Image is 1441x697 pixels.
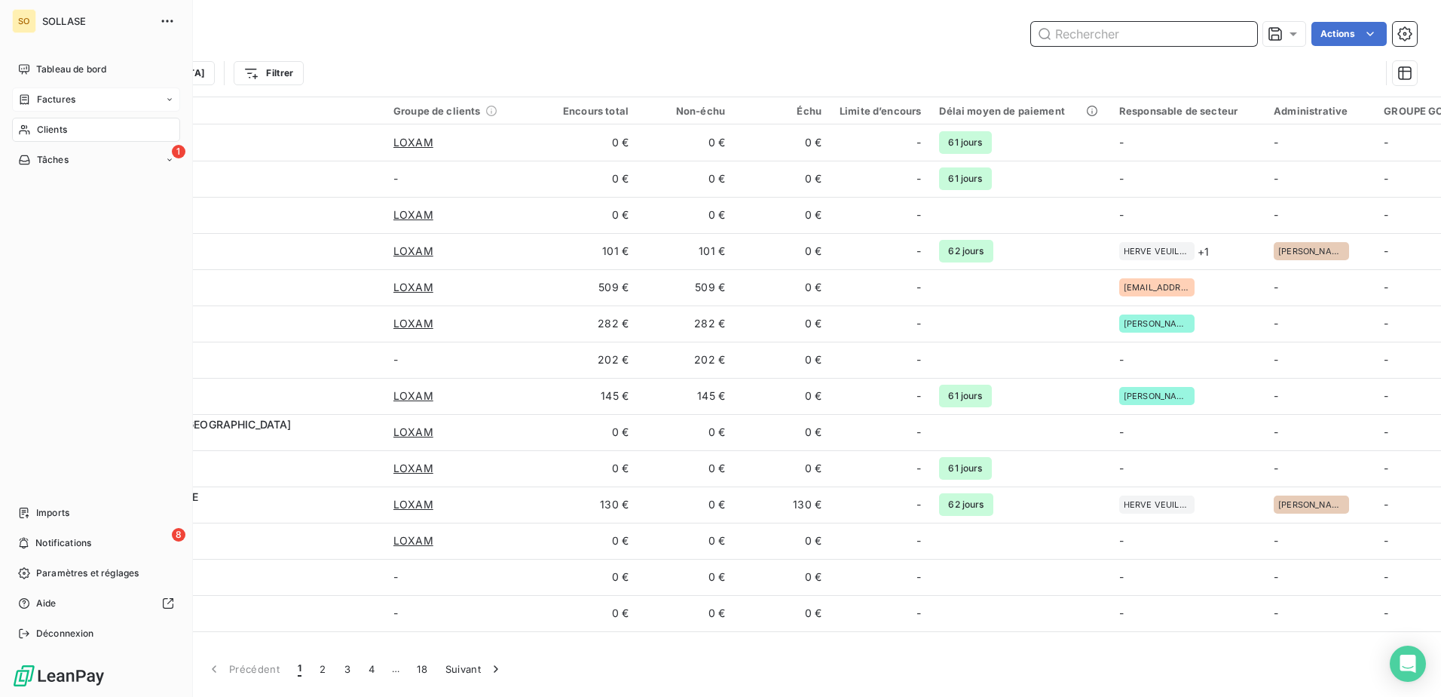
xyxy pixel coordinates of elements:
[1124,391,1190,401] span: [PERSON_NAME][EMAIL_ADDRESS][DOMAIN_NAME]
[1119,534,1124,547] span: -
[1384,606,1388,619] span: -
[1274,462,1278,474] span: -
[939,240,993,263] span: 62 jours
[916,352,921,367] span: -
[734,487,831,523] td: 130 €
[939,457,991,480] span: 61 jours
[734,342,831,378] td: 0 €
[1274,353,1278,366] span: -
[36,627,94,640] span: Déconnexion
[734,378,831,414] td: 0 €
[916,570,921,585] span: -
[104,287,375,302] span: C56266
[393,497,433,512] span: LOXAM
[197,653,289,685] button: Précédent
[234,61,303,85] button: Filtrer
[393,388,433,404] span: LOXAM
[393,135,433,150] span: LOXAM
[1384,389,1388,402] span: -
[1311,22,1387,46] button: Actions
[734,124,831,161] td: 0 €
[104,505,375,520] span: C60968
[393,533,433,548] span: LOXAM
[104,577,375,592] span: C55705
[1384,353,1388,366] span: -
[840,105,921,117] div: Limite d’encours
[541,233,638,269] td: 101 €
[916,425,921,440] span: -
[916,207,921,223] span: -
[36,597,57,610] span: Aide
[104,432,375,447] span: C60992
[1274,389,1278,402] span: -
[1274,208,1278,221] span: -
[37,153,69,167] span: Tâches
[638,269,734,306] td: 509 €
[638,378,734,414] td: 145 €
[393,244,433,259] span: LOXAM
[1278,500,1345,509] span: [PERSON_NAME]
[638,595,734,631] td: 0 €
[1274,425,1278,438] span: -
[541,595,638,631] td: 0 €
[1031,22,1257,46] input: Rechercher
[1274,136,1278,149] span: -
[104,324,375,339] span: C55506
[393,570,398,583] span: -
[638,197,734,233] td: 0 €
[1274,172,1278,185] span: -
[104,251,375,266] span: C56000
[638,124,734,161] td: 0 €
[734,306,831,342] td: 0 €
[939,385,991,407] span: 61 jours
[37,123,67,137] span: Clients
[734,233,831,269] td: 0 €
[311,653,335,685] button: 2
[36,63,106,76] span: Tableau de bord
[393,606,398,619] span: -
[384,657,408,681] span: …
[916,135,921,150] span: -
[1119,172,1124,185] span: -
[638,233,734,269] td: 101 €
[1274,105,1366,117] div: Administrative
[12,664,106,688] img: Logo LeanPay
[638,161,734,197] td: 0 €
[541,306,638,342] td: 282 €
[541,161,638,197] td: 0 €
[1119,570,1124,583] span: -
[916,280,921,295] span: -
[638,450,734,487] td: 0 €
[541,197,638,233] td: 0 €
[638,559,734,595] td: 0 €
[550,105,629,117] div: Encours total
[12,9,36,33] div: SO
[436,653,512,685] button: Suivant
[541,631,638,668] td: 0 €
[939,105,1100,117] div: Délai moyen de paiement
[393,461,433,476] span: LOXAM
[104,396,375,411] span: C55422
[104,418,292,431] span: 0557 - LOXAM [GEOGRAPHIC_DATA]
[541,124,638,161] td: 0 €
[1119,462,1124,474] span: -
[1274,606,1278,619] span: -
[36,506,69,520] span: Imports
[172,528,185,542] span: 8
[393,172,398,185] span: -
[939,167,991,190] span: 61 jours
[1119,606,1124,619] span: -
[172,145,185,158] span: 1
[1119,353,1124,366] span: -
[1274,317,1278,330] span: -
[1384,172,1388,185] span: -
[734,559,831,595] td: 0 €
[1119,136,1124,149] span: -
[1384,208,1388,221] span: -
[541,523,638,559] td: 0 €
[298,662,301,677] span: 1
[541,378,638,414] td: 145 €
[638,342,734,378] td: 202 €
[916,606,921,621] span: -
[42,15,151,27] span: SOLLASE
